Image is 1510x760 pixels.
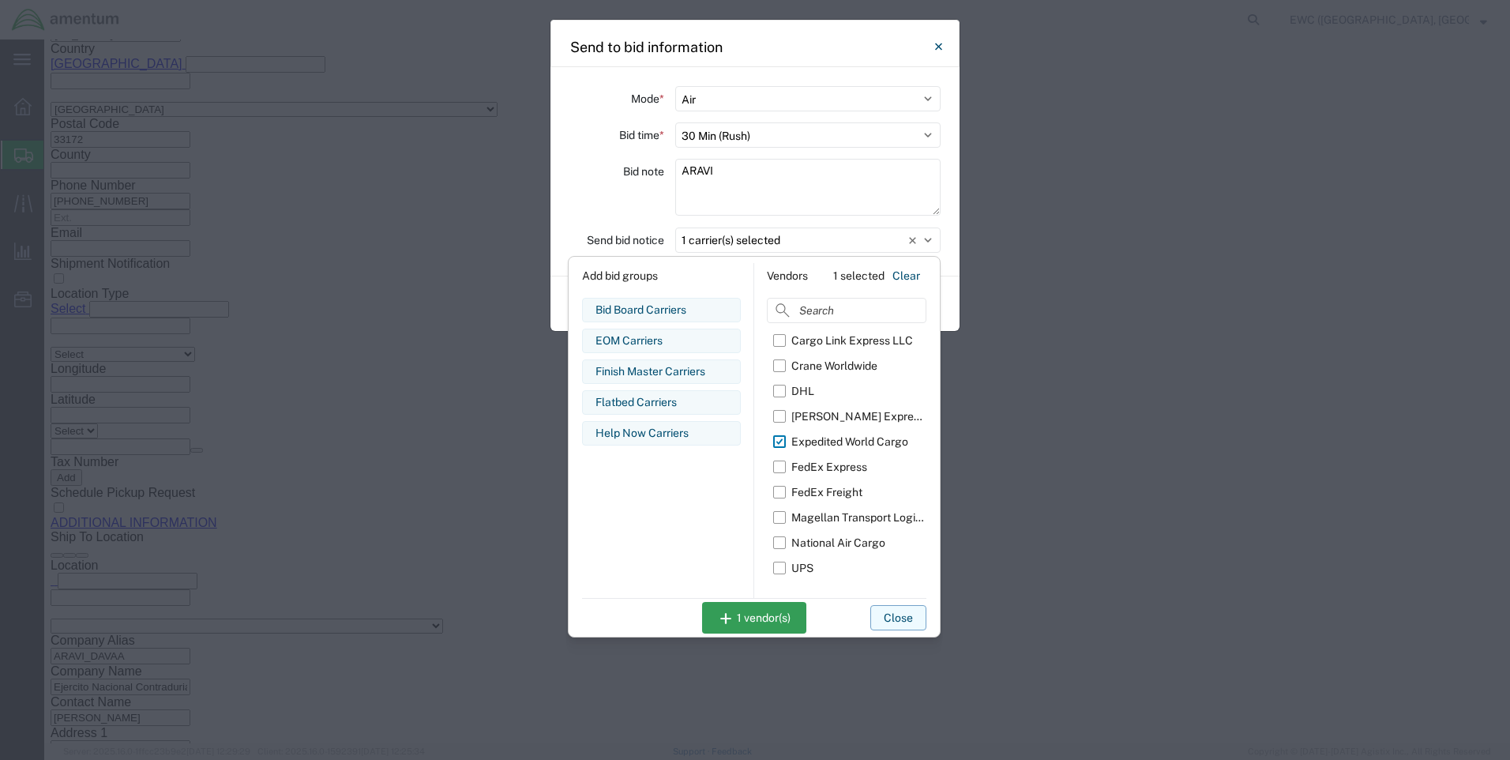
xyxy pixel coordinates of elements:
label: Send bid notice [587,228,664,253]
div: Vendors [767,268,808,284]
div: 1 selected [833,268,885,284]
h4: Send to bid information [570,36,723,58]
label: Mode [631,86,664,111]
label: Bid time [619,122,664,148]
div: Bid Board Carriers [595,302,727,318]
button: Close [922,31,954,62]
input: Search [767,298,926,323]
button: 1 carrier(s) selected [675,228,941,253]
label: Bid note [623,159,664,184]
div: Add bid groups [582,263,741,288]
button: Clear [886,263,926,288]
